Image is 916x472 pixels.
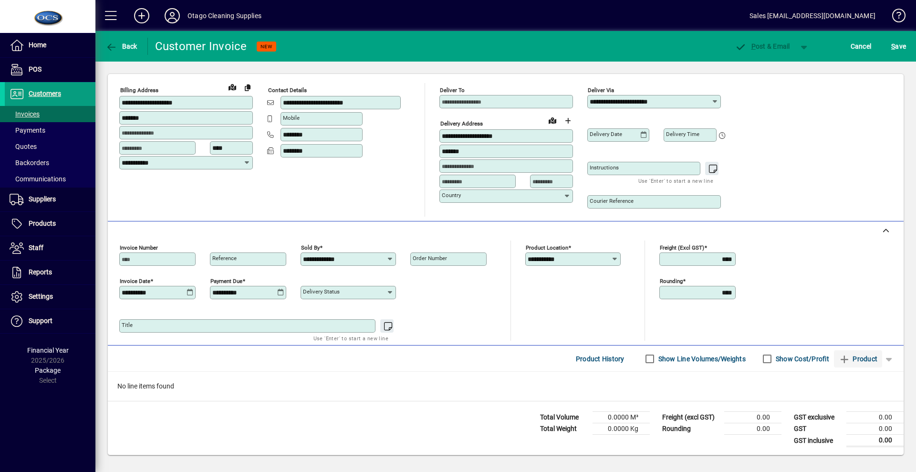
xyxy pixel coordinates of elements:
button: Profile [157,7,187,24]
td: Total Volume [535,412,593,423]
span: ave [891,39,906,54]
span: P [751,42,756,50]
td: Freight (excl GST) [657,412,724,423]
a: View on map [225,79,240,94]
a: Quotes [5,138,95,155]
td: 0.00 [846,423,904,435]
span: Back [105,42,137,50]
div: No line items found [108,372,904,401]
mat-label: Payment due [210,278,242,284]
td: Total Weight [535,423,593,435]
td: 0.00 [846,435,904,447]
mat-label: Mobile [283,115,300,121]
a: Communications [5,171,95,187]
span: Suppliers [29,195,56,203]
mat-label: Sold by [301,244,320,251]
a: Invoices [5,106,95,122]
td: 0.00 [724,412,781,423]
td: 0.0000 Kg [593,423,650,435]
td: GST [789,423,846,435]
td: 0.00 [846,412,904,423]
button: Post & Email [730,38,795,55]
button: Save [889,38,908,55]
mat-label: Deliver via [588,87,614,94]
button: Add [126,7,157,24]
span: Product History [576,351,625,367]
a: Support [5,309,95,333]
td: 0.0000 M³ [593,412,650,423]
a: Payments [5,122,95,138]
mat-label: Invoice number [120,244,158,251]
mat-label: Order number [413,255,447,262]
span: Quotes [10,143,37,150]
mat-label: Rounding [660,278,683,284]
mat-hint: Use 'Enter' to start a new line [638,175,713,186]
button: Back [103,38,140,55]
div: Customer Invoice [155,39,247,54]
a: Knowledge Base [885,2,904,33]
mat-label: Courier Reference [590,198,634,204]
button: Choose address [560,113,575,128]
td: GST exclusive [789,412,846,423]
span: NEW [260,43,272,50]
a: Reports [5,261,95,284]
label: Show Cost/Profit [774,354,829,364]
mat-label: Instructions [590,164,619,171]
mat-label: Product location [526,244,568,251]
mat-label: Freight (excl GST) [660,244,704,251]
div: Otago Cleaning Supplies [187,8,261,23]
span: Settings [29,293,53,300]
div: Sales [EMAIL_ADDRESS][DOMAIN_NAME] [749,8,875,23]
a: Home [5,33,95,57]
span: Products [29,220,56,227]
label: Show Line Volumes/Weights [656,354,746,364]
span: Home [29,41,46,49]
span: ost & Email [735,42,790,50]
mat-hint: Use 'Enter' to start a new line [313,333,388,344]
button: Copy to Delivery address [240,80,255,95]
mat-label: Reference [212,255,237,262]
span: Customers [29,90,61,97]
td: Rounding [657,423,724,435]
span: Package [35,367,61,374]
button: Cancel [848,38,874,55]
td: 0.00 [724,423,781,435]
span: Product [839,351,877,367]
span: Invoices [10,110,40,118]
span: Backorders [10,159,49,167]
mat-label: Title [122,322,133,328]
span: Support [29,317,52,325]
span: Communications [10,175,66,183]
span: Reports [29,268,52,276]
mat-label: Invoice date [120,278,150,284]
a: View on map [545,113,560,128]
span: Staff [29,244,43,252]
span: POS [29,65,42,73]
td: GST inclusive [789,435,846,447]
a: Suppliers [5,188,95,211]
span: Payments [10,126,45,134]
mat-label: Delivery time [666,131,699,137]
mat-label: Delivery status [303,288,340,295]
a: Settings [5,285,95,309]
span: S [891,42,895,50]
button: Product History [572,350,628,367]
span: Financial Year [27,346,69,354]
app-page-header-button: Back [95,38,148,55]
a: Products [5,212,95,236]
a: Staff [5,236,95,260]
mat-label: Delivery date [590,131,622,137]
a: POS [5,58,95,82]
button: Product [834,350,882,367]
mat-label: Deliver To [440,87,465,94]
a: Backorders [5,155,95,171]
mat-label: Country [442,192,461,199]
span: Cancel [851,39,872,54]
